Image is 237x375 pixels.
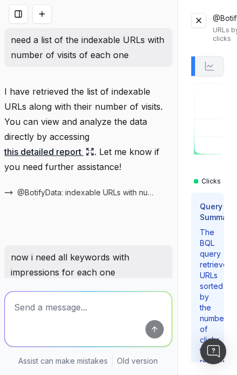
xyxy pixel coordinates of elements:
p: I have retrieved the list of indexable URLs along with their number of visits. You can view and a... [4,84,172,174]
p: need a list of the indexable URLs with number of visits of each one [11,32,166,62]
h3: Query Summary [200,201,215,223]
a: this detailed report [4,144,94,159]
a: Old version [117,356,158,366]
p: Assist can make mistakes [18,356,108,366]
button: @BotifyData: indexable URLs with number of visits [4,187,172,198]
p: now i need all keywords with impressions for each one [11,250,166,280]
button: Not available for current data [196,56,224,76]
span: @BotifyData: indexable URLs with number of visits [17,187,159,198]
div: Open Intercom Messenger [200,338,226,364]
span: Clicks [201,177,221,186]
